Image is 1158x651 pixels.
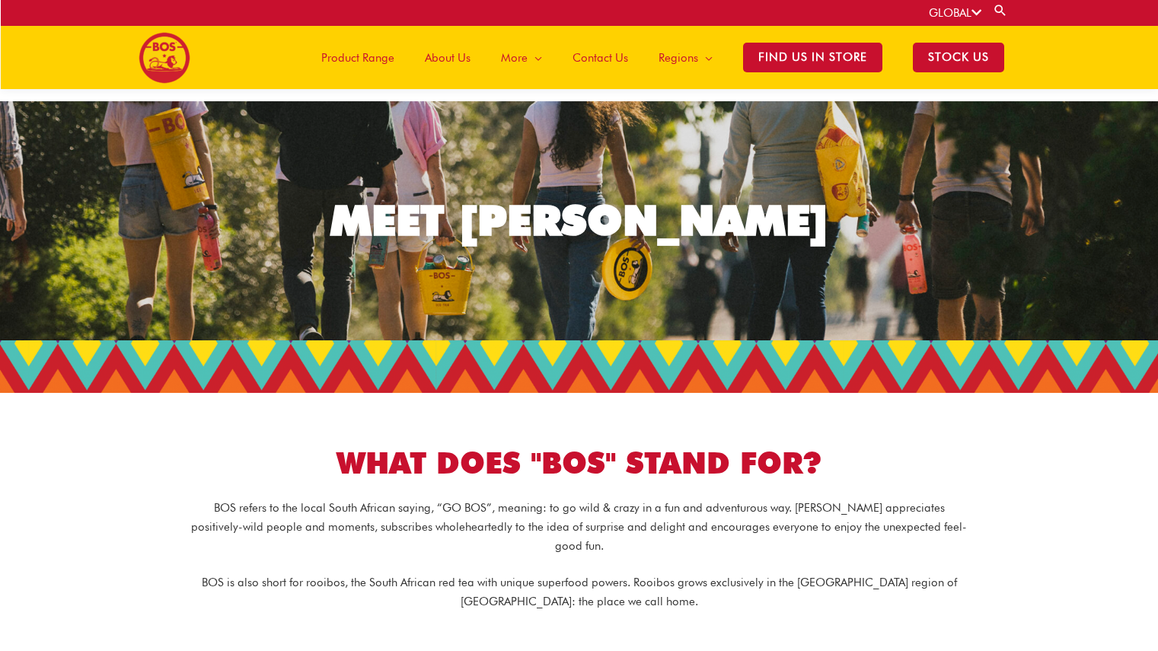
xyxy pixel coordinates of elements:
[330,199,828,241] div: MEET [PERSON_NAME]
[643,26,728,89] a: Regions
[321,35,394,81] span: Product Range
[728,26,898,89] a: Find Us in Store
[191,499,968,555] p: BOS refers to the local South African saying, “GO BOS”, meaning: to go wild & crazy in a fun and ...
[501,35,528,81] span: More
[295,26,1019,89] nav: Site Navigation
[929,6,981,20] a: GLOBAL
[557,26,643,89] a: Contact Us
[425,35,471,81] span: About Us
[743,43,882,72] span: Find Us in Store
[410,26,486,89] a: About Us
[898,26,1019,89] a: STOCK US
[486,26,557,89] a: More
[993,3,1008,18] a: Search button
[913,43,1004,72] span: STOCK US
[153,442,1006,484] h1: WHAT DOES "BOS" STAND FOR?
[306,26,410,89] a: Product Range
[659,35,698,81] span: Regions
[191,573,968,611] p: BOS is also short for rooibos, the South African red tea with unique superfood powers. Rooibos gr...
[573,35,628,81] span: Contact Us
[139,32,190,84] img: BOS logo finals-200px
